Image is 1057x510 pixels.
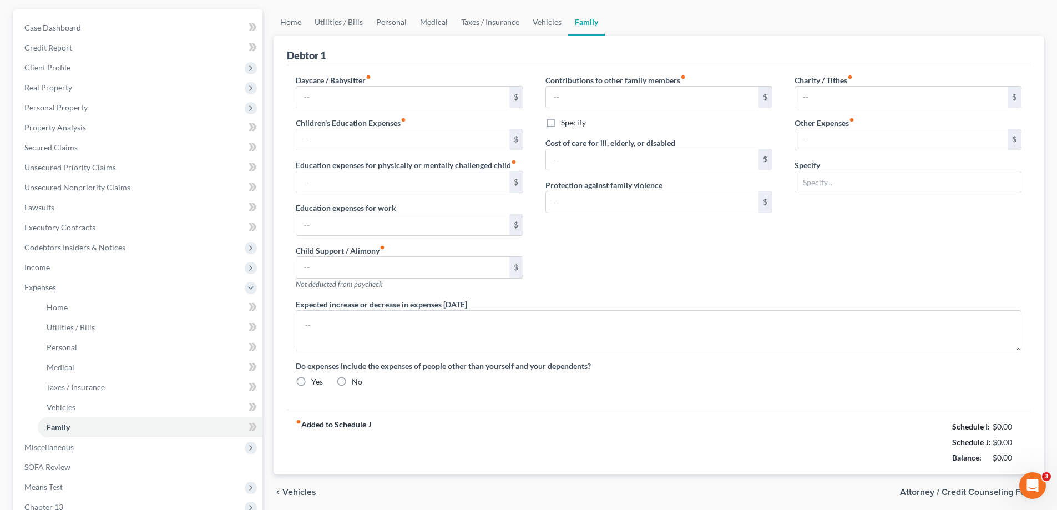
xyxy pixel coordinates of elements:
span: Means Test [24,482,63,492]
a: Case Dashboard [16,18,262,38]
input: -- [795,129,1008,150]
span: Client Profile [24,63,70,72]
input: -- [296,257,509,278]
a: Home [274,9,308,36]
div: $ [509,171,523,193]
div: $ [509,214,523,235]
i: fiber_manual_record [847,74,853,80]
span: Family [47,422,70,432]
div: $ [758,191,772,213]
input: -- [296,87,509,108]
span: Taxes / Insurance [47,382,105,392]
strong: Added to Schedule J [296,419,371,466]
a: Credit Report [16,38,262,58]
button: chevron_left Vehicles [274,488,316,497]
a: Unsecured Priority Claims [16,158,262,178]
a: Personal [370,9,413,36]
input: -- [795,87,1008,108]
input: Specify... [795,171,1021,193]
input: -- [546,191,758,213]
label: Children's Education Expenses [296,117,406,129]
strong: Schedule I: [952,422,990,431]
label: Expected increase or decrease in expenses [DATE] [296,299,467,310]
a: Property Analysis [16,118,262,138]
label: Daycare / Babysitter [296,74,371,86]
span: Not deducted from paycheck [296,280,382,289]
label: Charity / Tithes [795,74,853,86]
strong: Schedule J: [952,437,991,447]
span: Property Analysis [24,123,86,132]
label: Child Support / Alimony [296,245,385,256]
div: $ [509,87,523,108]
span: Miscellaneous [24,442,74,452]
span: Executory Contracts [24,223,95,232]
div: $ [758,149,772,170]
a: Medical [38,357,262,377]
a: Medical [413,9,454,36]
input: -- [546,87,758,108]
div: $ [509,129,523,150]
i: fiber_manual_record [380,245,385,250]
label: Cost of care for ill, elderly, or disabled [545,137,675,149]
a: Family [38,417,262,437]
span: Attorney / Credit Counseling Fees [900,488,1035,497]
span: SOFA Review [24,462,70,472]
a: Unsecured Nonpriority Claims [16,178,262,198]
i: fiber_manual_record [401,117,406,123]
div: Debtor 1 [287,49,326,62]
input: -- [296,171,509,193]
span: Real Property [24,83,72,92]
a: Utilities / Bills [38,317,262,337]
div: $ [1008,129,1021,150]
i: fiber_manual_record [366,74,371,80]
span: Income [24,262,50,272]
a: Home [38,297,262,317]
i: chevron_left [274,488,282,497]
span: Credit Report [24,43,72,52]
label: Other Expenses [795,117,854,129]
input: -- [546,149,758,170]
span: Secured Claims [24,143,78,152]
span: Unsecured Nonpriority Claims [24,183,130,192]
a: Personal [38,337,262,357]
button: Attorney / Credit Counseling Fees chevron_right [900,488,1044,497]
a: Vehicles [526,9,568,36]
a: Taxes / Insurance [454,9,526,36]
span: Personal Property [24,103,88,112]
label: Yes [311,376,323,387]
div: $ [509,257,523,278]
a: Family [568,9,605,36]
label: Contributions to other family members [545,74,686,86]
div: $0.00 [993,452,1022,463]
span: 3 [1042,472,1051,481]
label: Education expenses for physically or mentally challenged child [296,159,517,171]
i: fiber_manual_record [849,117,854,123]
div: $0.00 [993,437,1022,448]
div: $0.00 [993,421,1022,432]
label: No [352,376,362,387]
a: Utilities / Bills [308,9,370,36]
span: Case Dashboard [24,23,81,32]
span: Home [47,302,68,312]
label: Specify [561,117,586,128]
label: Do expenses include the expenses of people other than yourself and your dependents? [296,360,1021,372]
div: $ [758,87,772,108]
span: Medical [47,362,74,372]
span: Expenses [24,282,56,292]
label: Protection against family violence [545,179,662,191]
input: -- [296,214,509,235]
span: Codebtors Insiders & Notices [24,243,125,252]
input: -- [296,129,509,150]
span: Utilities / Bills [47,322,95,332]
a: Taxes / Insurance [38,377,262,397]
span: Unsecured Priority Claims [24,163,116,172]
i: fiber_manual_record [511,159,517,165]
div: $ [1008,87,1021,108]
span: Lawsuits [24,203,54,212]
span: Vehicles [47,402,75,412]
i: fiber_manual_record [296,419,301,425]
span: Personal [47,342,77,352]
a: Secured Claims [16,138,262,158]
label: Specify [795,159,820,171]
label: Education expenses for work [296,202,396,214]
